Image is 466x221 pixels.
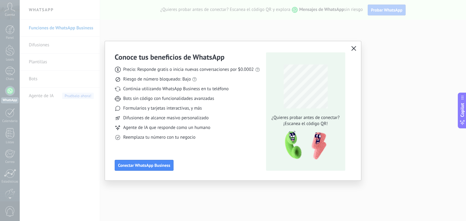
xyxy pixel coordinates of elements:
span: ¿Quieres probar antes de conectar? [270,115,341,121]
span: Riesgo de número bloqueado: Bajo [123,76,191,82]
button: Conectar WhatsApp Business [115,160,174,171]
span: Bots sin código con funcionalidades avanzadas [123,96,214,102]
span: ¡Escanea el código QR! [270,121,341,127]
span: Copilot [459,103,465,117]
span: Precio: Responde gratis o inicia nuevas conversaciones por $0.0002 [123,67,254,73]
span: Conectar WhatsApp Business [118,163,170,167]
span: Continúa utilizando WhatsApp Business en tu teléfono [123,86,228,92]
span: Difusiones de alcance masivo personalizado [123,115,209,121]
img: qr-pic-1x.png [280,129,328,162]
span: Formularios y tarjetas interactivas, y más [123,105,202,111]
span: Reemplaza tu número con tu negocio [123,134,195,140]
span: Agente de IA que responde como un humano [123,125,210,131]
h3: Conoce tus beneficios de WhatsApp [115,52,225,62]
